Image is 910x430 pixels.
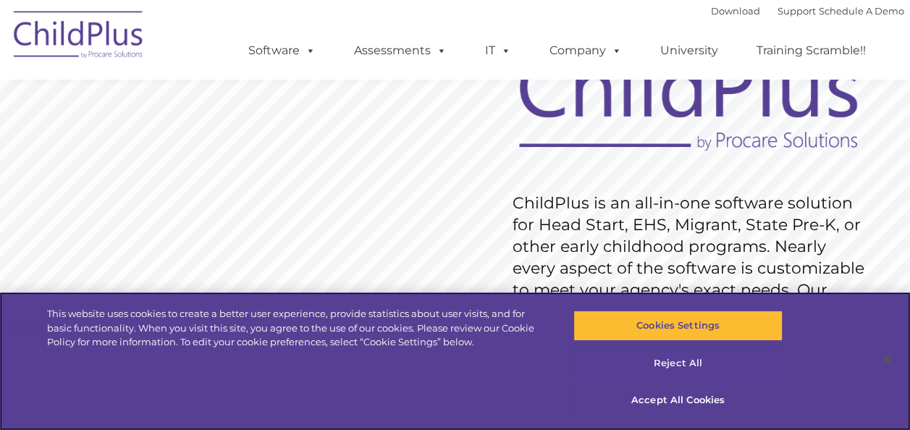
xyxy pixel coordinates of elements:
[646,36,733,65] a: University
[573,348,783,379] button: Reject All
[7,1,151,73] img: ChildPlus by Procare Solutions
[573,385,783,416] button: Accept All Cookies
[573,311,783,341] button: Cookies Settings
[711,5,904,17] font: |
[535,36,636,65] a: Company
[871,344,903,376] button: Close
[234,36,330,65] a: Software
[742,36,880,65] a: Training Scramble!!
[47,307,546,350] div: This website uses cookies to create a better user experience, provide statistics about user visit...
[819,5,904,17] a: Schedule A Demo
[340,36,461,65] a: Assessments
[711,5,760,17] a: Download
[471,36,526,65] a: IT
[513,193,872,345] rs-layer: ChildPlus is an all-in-one software solution for Head Start, EHS, Migrant, State Pre-K, or other ...
[778,5,816,17] a: Support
